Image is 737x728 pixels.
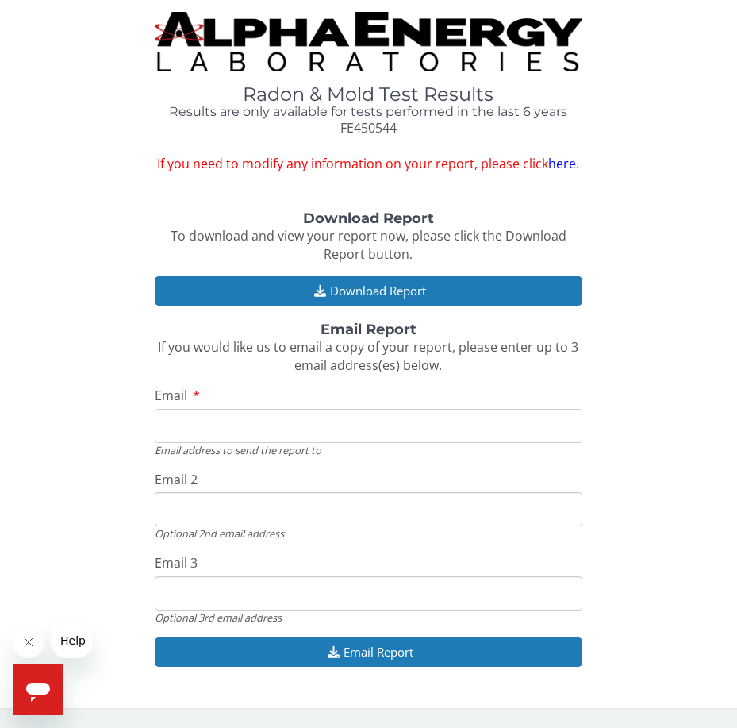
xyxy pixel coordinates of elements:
strong: Download Report [303,210,434,227]
h1: Radon & Mold Test Results [155,84,582,105]
strong: Email Report [321,321,416,338]
a: here. [548,155,579,172]
h4: Results are only available for tests performed in the last 6 years [155,105,582,119]
div: Optional 2nd email address [155,526,582,541]
iframe: Close message [13,626,44,658]
button: Email Report [155,637,582,667]
iframe: Button to launch messaging window [13,664,63,715]
button: Download Report [155,276,582,306]
div: Optional 3rd email address [155,611,582,625]
span: To download and view your report now, please click the Download Report button. [171,227,566,263]
span: FE450544 [340,119,397,137]
iframe: Message from company [51,623,93,658]
span: If you would like us to email a copy of your report, please enter up to 3 email address(es) below. [158,338,578,374]
img: TightCrop.jpg [155,12,582,71]
span: Email 2 [155,471,198,488]
span: If you need to modify any information on your report, please click [155,155,582,173]
span: Email [155,387,187,404]
span: Email 3 [155,554,198,572]
div: Email address to send the report to [155,443,582,457]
